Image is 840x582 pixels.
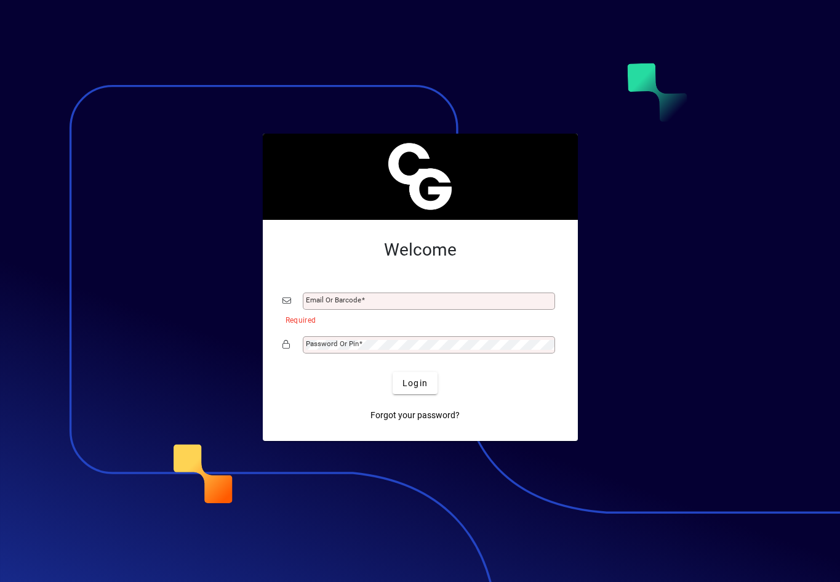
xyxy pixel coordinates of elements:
button: Login [393,372,438,394]
span: Forgot your password? [370,409,460,422]
h2: Welcome [282,240,558,261]
mat-label: Password or Pin [306,339,359,348]
mat-error: Required [286,313,548,326]
mat-label: Email or Barcode [306,296,361,304]
a: Forgot your password? [366,404,465,426]
span: Login [402,377,428,390]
